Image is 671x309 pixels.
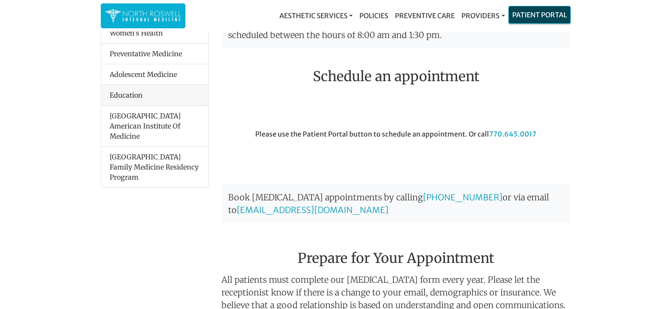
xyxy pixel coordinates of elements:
li: Adolescent Medicine [101,64,208,85]
li: [GEOGRAPHIC_DATA] Family Medicine Residency Program [101,146,208,187]
a: [PHONE_NUMBER] [423,192,503,202]
a: Aesthetic Services [276,7,356,24]
a: [EMAIL_ADDRESS][DOMAIN_NAME] [237,205,389,215]
a: Patient Portal [509,6,570,23]
p: Book [MEDICAL_DATA] appointments by calling or via email to [221,184,571,223]
a: Policies [356,7,392,24]
li: Women’s Health [101,22,208,44]
div: Education [101,85,208,106]
a: Providers [458,7,508,24]
li: [GEOGRAPHIC_DATA] American Institute Of Medicine [101,106,208,147]
h2: Prepare for Your Appointment [221,230,571,270]
h2: Schedule an appointment [221,68,571,85]
div: Please use the Patient Portal button to schedule an appointment. Or call [215,129,577,176]
li: Preventative Medicine [101,43,208,64]
a: 770.645.0017 [489,130,536,138]
img: North Roswell Internal Medicine [105,8,181,24]
a: Preventive Care [392,7,458,24]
